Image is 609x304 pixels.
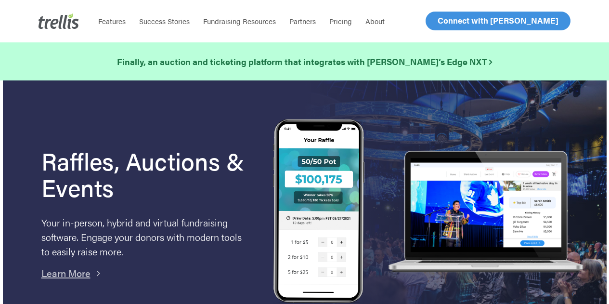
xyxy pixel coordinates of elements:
a: Learn More [41,266,91,280]
a: Features [91,16,132,26]
a: Success Stories [132,16,196,26]
a: About [359,16,391,26]
span: Pricing [329,16,352,26]
a: Pricing [323,16,359,26]
span: Features [98,16,126,26]
img: Trellis [39,13,79,29]
span: Success Stories [139,16,190,26]
a: Fundraising Resources [196,16,283,26]
span: Fundraising Resources [203,16,276,26]
span: Partners [289,16,316,26]
img: rafflelaptop_mac_optim.png [384,151,587,274]
h1: Raffles, Auctions & Events [41,147,249,200]
a: Partners [283,16,323,26]
a: Finally, an auction and ticketing platform that integrates with [PERSON_NAME]’s Edge NXT [117,55,492,68]
p: Your in-person, hybrid and virtual fundraising software. Engage your donors with modern tools to ... [41,215,249,259]
span: Connect with [PERSON_NAME] [438,14,558,26]
a: Connect with [PERSON_NAME] [426,12,570,30]
span: About [365,16,385,26]
strong: Finally, an auction and ticketing platform that integrates with [PERSON_NAME]’s Edge NXT [117,55,492,67]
